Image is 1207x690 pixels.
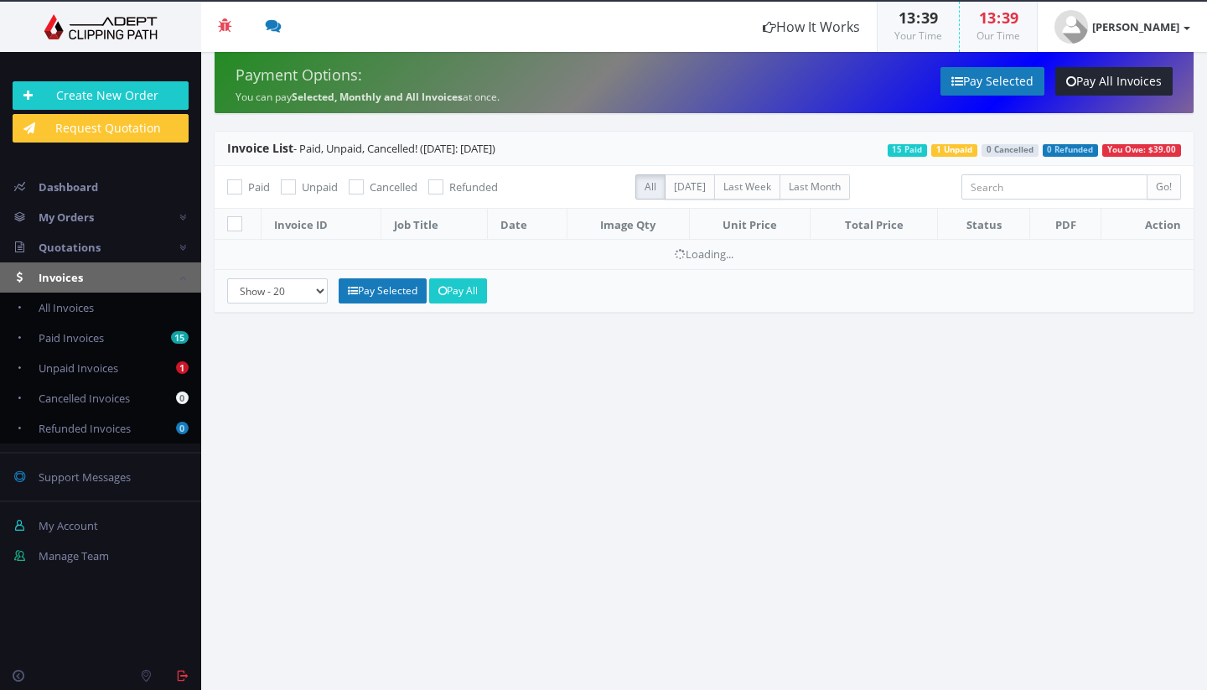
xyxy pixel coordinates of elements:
th: Job Title [381,209,488,240]
th: Date [487,209,567,240]
span: Refunded [449,179,498,195]
span: You Owe: $39.00 [1102,144,1181,157]
small: You can pay at once. [236,90,500,104]
span: Refunded Invoices [39,421,131,436]
label: [DATE] [665,174,715,200]
span: Unpaid [302,179,338,195]
span: My Account [39,518,98,533]
span: - Paid, Unpaid, Cancelled! ([DATE]: [DATE]) [227,141,495,156]
span: Invoices [39,270,83,285]
img: Adept Graphics [13,14,189,39]
a: Request Quotation [13,114,189,143]
a: Pay Selected [339,278,427,303]
b: 15 [171,331,189,344]
span: Dashboard [39,179,98,195]
span: Manage Team [39,548,109,563]
input: Go! [1147,174,1181,200]
th: Invoice ID [262,209,381,240]
span: 0 Refunded [1043,144,1099,157]
span: 39 [1002,8,1018,28]
span: 13 [979,8,996,28]
a: Pay All Invoices [1055,67,1173,96]
strong: [PERSON_NAME] [1092,19,1179,34]
th: PDF [1030,209,1101,240]
span: : [996,8,1002,28]
span: Paid [248,179,270,195]
span: Unpaid Invoices [39,361,118,376]
a: Create New Order [13,81,189,110]
label: Last Month [780,174,850,200]
span: : [915,8,921,28]
span: All Invoices [39,300,94,315]
b: 1 [176,361,189,374]
span: 1 Unpaid [931,144,977,157]
span: 39 [921,8,938,28]
span: My Orders [39,210,94,225]
b: 0 [176,422,189,434]
span: Paid Invoices [39,330,104,345]
a: Pay All [429,278,487,303]
span: 0 Cancelled [982,144,1039,157]
h4: Payment Options: [236,67,692,84]
input: Search [961,174,1147,200]
small: Our Time [976,29,1020,43]
img: user_default.jpg [1054,10,1088,44]
th: Image Qty [567,209,689,240]
a: How It Works [746,2,877,52]
label: All [635,174,666,200]
span: 15 Paid [888,144,928,157]
span: Cancelled [370,179,417,195]
a: Pay Selected [940,67,1044,96]
span: 13 [899,8,915,28]
b: 0 [176,392,189,404]
th: Status [938,209,1030,240]
td: Loading... [215,240,1194,269]
span: Quotations [39,240,101,255]
span: Cancelled Invoices [39,391,130,406]
small: Your Time [894,29,942,43]
th: Total Price [811,209,938,240]
label: Last Week [714,174,780,200]
span: Support Messages [39,470,131,485]
th: Action [1101,209,1194,240]
a: [PERSON_NAME] [1038,2,1207,52]
strong: Selected, Monthly and All Invoices [292,90,463,104]
th: Unit Price [689,209,811,240]
span: Invoice List [227,140,293,156]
